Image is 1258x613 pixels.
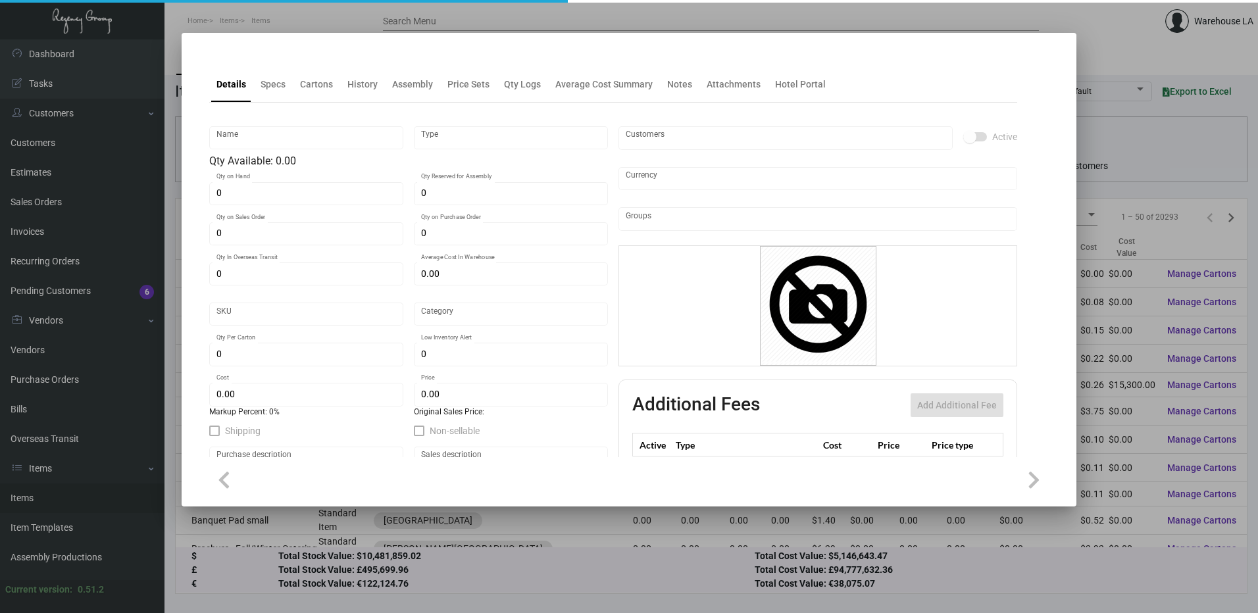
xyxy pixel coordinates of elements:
input: Add new.. [626,133,946,143]
th: Cost [820,433,874,456]
div: Details [216,78,246,91]
button: Add Additional Fee [911,393,1003,417]
th: Price [874,433,928,456]
div: Notes [667,78,692,91]
span: Shipping [225,423,261,439]
div: Assembly [392,78,433,91]
div: Cartons [300,78,333,91]
div: Specs [261,78,286,91]
span: Non-sellable [430,423,480,439]
div: History [347,78,378,91]
div: Average Cost Summary [555,78,653,91]
input: Add new.. [626,214,1011,224]
span: Active [992,129,1017,145]
div: Qty Logs [504,78,541,91]
th: Active [633,433,673,456]
span: Add Additional Fee [917,400,997,410]
div: Current version: [5,583,72,597]
th: Price type [928,433,988,456]
div: Qty Available: 0.00 [209,153,608,169]
th: Type [672,433,820,456]
div: Hotel Portal [775,78,826,91]
div: Price Sets [447,78,490,91]
div: Attachments [707,78,761,91]
h2: Additional Fees [632,393,760,417]
div: 0.51.2 [78,583,104,597]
